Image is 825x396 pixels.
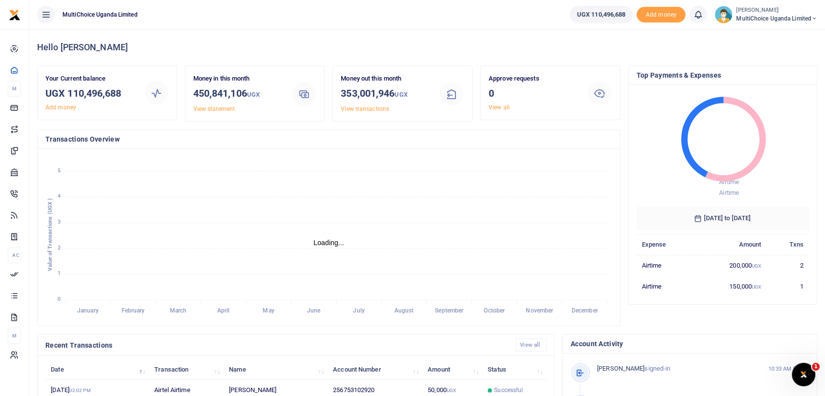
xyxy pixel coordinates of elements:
[736,14,817,23] span: MultiChoice Uganda Limited
[341,105,389,112] a: View transactions
[715,6,817,23] a: profile-user [PERSON_NAME] MultiChoice Uganda Limited
[58,167,61,174] tspan: 5
[341,86,431,102] h3: 353,001,946
[571,338,809,349] h4: Account Activity
[637,255,696,276] td: Airtime
[482,359,546,380] th: Status: activate to sort column ascending
[328,359,422,380] th: Account Number: activate to sort column ascending
[69,388,91,393] small: 02:02 PM
[526,307,554,314] tspan: November
[217,307,230,314] tspan: April
[597,365,644,372] span: [PERSON_NAME]
[8,81,21,97] li: M
[45,86,136,101] h3: UGX 110,496,688
[766,234,809,255] th: Txns
[394,91,407,98] small: UGX
[9,9,21,21] img: logo-small
[736,6,817,15] small: [PERSON_NAME]
[719,189,739,196] span: Airtime
[59,10,142,19] span: MultiChoice Uganda Limited
[247,91,260,98] small: UGX
[8,247,21,263] li: Ac
[45,74,136,84] p: Your Current balance
[58,271,61,277] tspan: 1
[8,328,21,344] li: M
[58,296,61,302] tspan: 0
[637,276,696,296] td: Airtime
[122,307,145,314] tspan: February
[307,307,321,314] tspan: June
[516,338,546,352] a: View all
[170,307,187,314] tspan: March
[695,234,766,255] th: Amount
[422,359,482,380] th: Amount: activate to sort column ascending
[719,178,739,186] span: Airtime
[489,86,579,101] h3: 0
[45,359,149,380] th: Date: activate to sort column descending
[695,276,766,296] td: 150,000
[572,307,598,314] tspan: December
[494,386,523,395] span: Successful
[149,359,224,380] th: Transaction: activate to sort column ascending
[752,284,761,290] small: UGX
[570,6,633,23] a: UGX 110,496,688
[812,363,820,371] span: 1
[637,10,685,18] a: Add money
[566,6,637,23] li: Wallet ballance
[58,193,61,199] tspan: 4
[193,86,284,102] h3: 450,841,106
[313,239,344,247] text: Loading...
[37,42,817,53] h4: Hello [PERSON_NAME]
[489,104,510,111] a: View all
[489,74,579,84] p: Approve requests
[45,134,612,145] h4: Transactions Overview
[9,11,21,18] a: logo-small logo-large logo-large
[637,7,685,23] li: Toup your wallet
[45,104,76,111] a: Add money
[637,207,809,230] h6: [DATE] to [DATE]
[341,74,431,84] p: Money out this month
[792,363,815,386] iframe: Intercom live chat
[435,307,464,314] tspan: September
[47,198,53,271] text: Value of Transactions (UGX )
[45,340,508,351] h4: Recent Transactions
[752,263,761,269] small: UGX
[695,255,766,276] td: 200,000
[766,255,809,276] td: 2
[597,364,756,374] p: signed-in
[637,7,685,23] span: Add money
[58,245,61,251] tspan: 2
[768,365,809,373] small: 10:33 AM [DATE]
[715,6,732,23] img: profile-user
[484,307,505,314] tspan: October
[766,276,809,296] td: 1
[353,307,364,314] tspan: July
[577,10,626,20] span: UGX 110,496,688
[637,70,809,81] h4: Top Payments & Expenses
[637,234,696,255] th: Expense
[193,105,235,112] a: View statement
[224,359,328,380] th: Name: activate to sort column ascending
[394,307,414,314] tspan: August
[58,219,61,225] tspan: 3
[263,307,274,314] tspan: May
[193,74,284,84] p: Money in this month
[77,307,99,314] tspan: January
